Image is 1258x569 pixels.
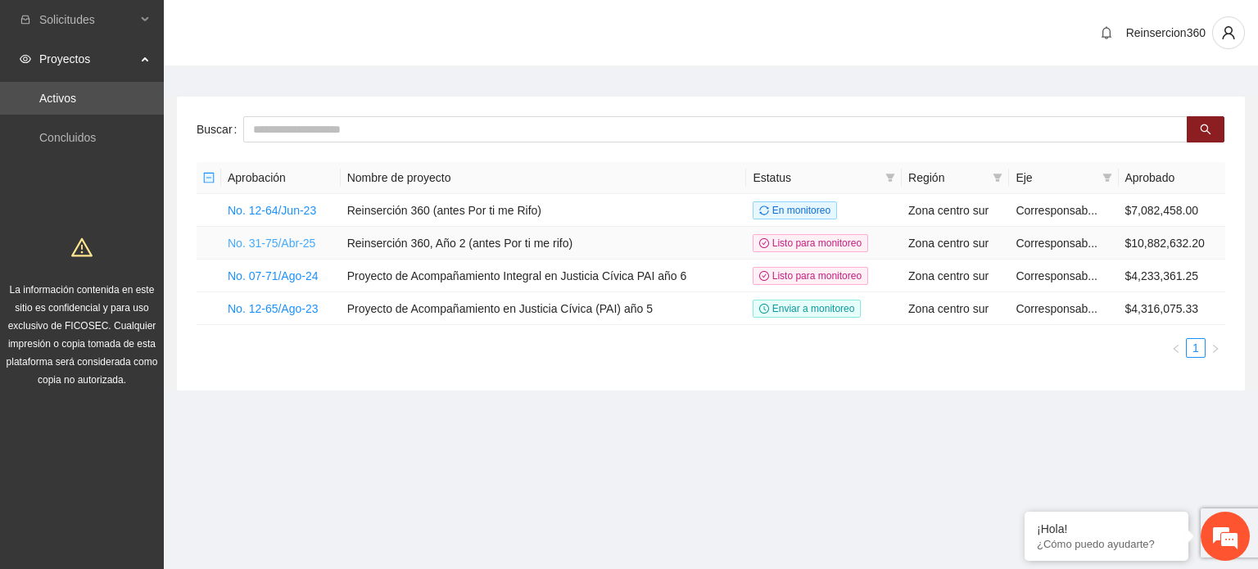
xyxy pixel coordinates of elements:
[753,201,837,219] span: En monitoreo
[341,292,747,325] td: Proyecto de Acompañamiento en Justicia Cívica (PAI) año 5
[1093,20,1120,46] button: bell
[759,304,769,314] span: clock-circle
[1016,237,1097,250] span: Corresponsab...
[753,267,868,285] span: Listo para monitoreo
[1016,204,1097,217] span: Corresponsab...
[885,173,895,183] span: filter
[221,162,341,194] th: Aprobación
[1210,344,1220,354] span: right
[39,131,96,144] a: Concluidos
[1016,169,1095,187] span: Eje
[1119,162,1226,194] th: Aprobado
[1119,194,1226,227] td: $7,082,458.00
[1037,538,1176,550] p: ¿Cómo puedo ayudarte?
[1094,26,1119,39] span: bell
[753,234,868,252] span: Listo para monitoreo
[1187,339,1205,357] a: 1
[902,194,1009,227] td: Zona centro sur
[902,227,1009,260] td: Zona centro sur
[759,271,769,281] span: check-circle
[39,3,136,36] span: Solicitudes
[759,238,769,248] span: check-circle
[1212,16,1245,49] button: user
[1206,338,1225,358] button: right
[7,284,158,386] span: La información contenida en este sitio es confidencial y para uso exclusivo de FICOSEC. Cualquier...
[1119,227,1226,260] td: $10,882,632.20
[1166,338,1186,358] li: Previous Page
[753,300,861,318] span: Enviar a monitoreo
[902,260,1009,292] td: Zona centro sur
[85,84,275,105] div: Chatee con nosotros ahora
[1099,165,1115,190] span: filter
[1213,25,1244,40] span: user
[759,205,769,215] span: sync
[753,169,879,187] span: Estatus
[1206,338,1225,358] li: Next Page
[228,204,316,217] a: No. 12-64/Jun-23
[1186,338,1206,358] li: 1
[203,172,215,183] span: minus-square
[1171,344,1181,354] span: left
[1200,124,1211,137] span: search
[228,237,315,250] a: No. 31-75/Abr-25
[1119,260,1226,292] td: $4,233,361.25
[39,92,76,105] a: Activos
[341,260,747,292] td: Proyecto de Acompañamiento Integral en Justicia Cívica PAI año 6
[1187,116,1224,142] button: search
[269,8,308,47] div: Minimizar ventana de chat en vivo
[1102,173,1112,183] span: filter
[1016,302,1097,315] span: Corresponsab...
[20,14,31,25] span: inbox
[39,43,136,75] span: Proyectos
[341,162,747,194] th: Nombre de proyecto
[1126,26,1206,39] span: Reinsercion360
[1037,522,1176,535] div: ¡Hola!
[902,292,1009,325] td: Zona centro sur
[20,53,31,65] span: eye
[882,165,898,190] span: filter
[95,189,226,354] span: Estamos en línea.
[228,269,319,282] a: No. 07-71/Ago-24
[341,227,747,260] td: Reinserción 360, Año 2 (antes Por ti me rifo)
[8,388,312,445] textarea: Escriba su mensaje y pulse “Intro”
[228,302,319,315] a: No. 12-65/Ago-23
[993,173,1002,183] span: filter
[1119,292,1226,325] td: $4,316,075.33
[341,194,747,227] td: Reinserción 360 (antes Por ti me Rifo)
[908,169,986,187] span: Región
[1016,269,1097,282] span: Corresponsab...
[71,237,93,258] span: warning
[989,165,1006,190] span: filter
[197,116,243,142] label: Buscar
[1166,338,1186,358] button: left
